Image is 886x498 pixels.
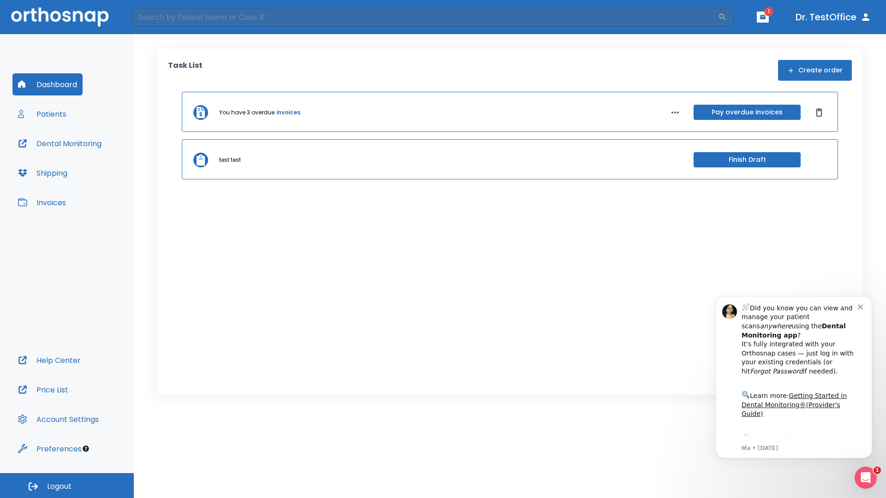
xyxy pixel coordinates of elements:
[12,73,83,95] button: Dashboard
[764,7,773,16] span: 1
[874,467,881,474] span: 1
[40,153,122,169] a: App Store
[812,105,826,120] button: Dismiss
[778,60,852,81] button: Create order
[276,108,300,117] a: invoices
[156,20,164,27] button: Dismiss notification
[12,103,72,125] button: Patients
[12,162,73,184] button: Shipping
[12,349,86,371] button: Help Center
[82,445,90,453] div: Tooltip anchor
[219,108,275,117] p: You have 3 overdue
[219,156,241,164] p: test test
[11,7,109,26] img: Orthosnap
[47,481,72,492] span: Logout
[701,282,886,473] iframe: Intercom notifications message
[694,105,801,120] button: Pay overdue invoices
[40,150,156,197] div: Download the app: | ​ Let us know if you need help getting started!
[12,408,104,430] button: Account Settings
[168,60,203,81] p: Task List
[40,162,156,170] p: Message from Ma, sent 2w ago
[132,8,718,26] input: Search by Patient Name or Case #
[12,379,74,401] button: Price List
[12,438,87,460] button: Preferences
[792,9,875,25] button: Dr. TestOffice
[855,467,877,489] iframe: Intercom live chat
[694,152,801,167] button: Finish Draft
[12,191,72,213] button: Invoices
[12,132,107,154] button: Dental Monitoring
